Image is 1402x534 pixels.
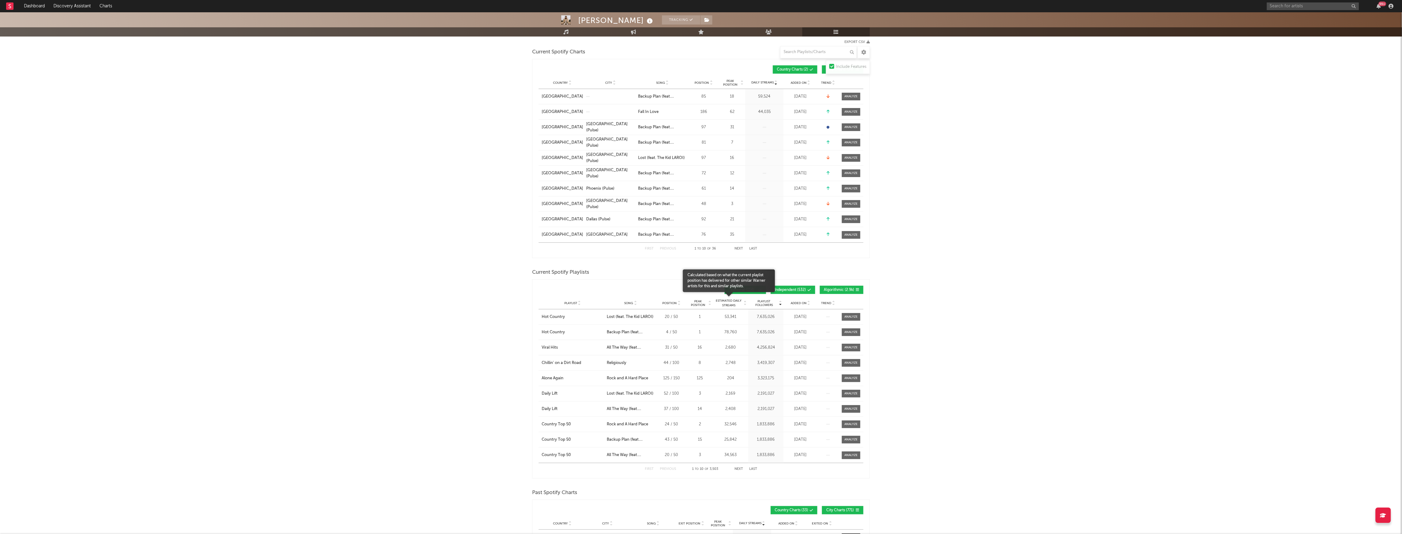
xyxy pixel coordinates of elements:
[638,140,687,146] div: Backup Plan (feat. [PERSON_NAME])
[542,170,583,176] div: [GEOGRAPHIC_DATA]
[749,247,757,250] button: Last
[542,421,571,428] div: Country Top 50
[715,437,747,443] div: 25,842
[785,314,816,320] div: [DATE]
[820,286,863,294] button: Algorithmic(2.9k)
[658,314,685,320] div: 20 / 50
[750,345,782,351] div: 4,256,824
[542,186,583,192] div: [GEOGRAPHIC_DATA]
[607,421,648,428] div: Rock and A Hard Place
[785,232,816,238] div: [DATE]
[532,489,577,497] span: Past Spotify Charts
[695,468,699,470] span: to
[638,155,685,161] div: Lost (feat. The Kid LAROI)
[542,232,583,238] a: [GEOGRAPHIC_DATA]
[586,121,635,133] div: [GEOGRAPHIC_DATA] (Pulse)
[750,329,782,335] div: 7,635,026
[821,301,831,305] span: Trend
[750,314,782,320] div: 7,635,026
[690,201,718,207] div: 48
[785,360,816,366] div: [DATE]
[542,345,604,351] a: Viral Hits
[625,301,633,305] span: Song
[688,406,711,412] div: 14
[542,216,583,222] a: [GEOGRAPHIC_DATA]
[715,391,747,397] div: 2,169
[638,155,687,161] a: Lost (feat. The Kid LAROI)
[771,506,817,514] button: Country Charts(33)
[645,467,654,471] button: First
[785,391,816,397] div: [DATE]
[708,520,728,527] span: Peak Position
[750,421,782,428] div: 1,833,886
[785,124,816,130] div: [DATE]
[660,467,676,471] button: Previous
[707,247,711,250] span: of
[607,360,626,366] div: Religiously
[688,437,711,443] div: 15
[658,391,685,397] div: 52 / 100
[688,329,711,335] div: 1
[715,345,747,351] div: 2,680
[542,201,583,207] a: [GEOGRAPHIC_DATA]
[688,345,711,351] div: 16
[564,301,577,305] span: Playlist
[586,198,635,210] a: [GEOGRAPHIC_DATA] (Pulse)
[751,80,774,85] span: Daily Streams
[690,109,718,115] div: 186
[683,273,775,289] span: Calculated based on what the current playlist position has delivered for other similar Warner art...
[553,522,568,525] span: Country
[638,109,687,115] a: Fall In Love
[542,360,604,366] a: Chillin' on a Dirt Road
[542,94,583,100] div: [GEOGRAPHIC_DATA]
[542,155,583,161] a: [GEOGRAPHIC_DATA]
[607,452,655,458] div: All The Way (feat. [PERSON_NAME])
[656,81,665,85] span: Song
[785,170,816,176] div: [DATE]
[586,167,635,179] a: [GEOGRAPHIC_DATA] (Pulse)
[542,140,583,146] a: [GEOGRAPHIC_DATA]
[715,406,747,412] div: 2,408
[785,186,816,192] div: [DATE]
[607,345,655,351] div: All The Way (feat. [PERSON_NAME])
[791,301,807,305] span: Added On
[532,269,589,276] span: Current Spotify Playlists
[553,81,568,85] span: Country
[824,288,854,292] span: Algorithmic ( 2.9k )
[775,509,808,512] span: Country Charts ( 33 )
[1267,2,1359,10] input: Search for artists
[690,140,718,146] div: 81
[658,375,685,381] div: 125 / 150
[586,152,635,164] div: [GEOGRAPHIC_DATA] (Pulse)
[690,155,718,161] div: 97
[542,345,558,351] div: Viral Hits
[638,216,687,222] div: Backup Plan (feat. [PERSON_NAME])
[750,300,778,307] span: Playlist Followers
[688,360,711,366] div: 8
[658,345,685,351] div: 31 / 50
[715,329,747,335] div: 78,760
[542,406,558,412] div: Daily Lift
[721,140,744,146] div: 7
[780,46,857,58] input: Search Playlists/Charts
[662,15,700,25] button: Tracking
[695,81,709,85] span: Position
[688,245,722,253] div: 1 10 36
[638,186,687,192] a: Backup Plan (feat. [PERSON_NAME])
[715,375,747,381] div: 204
[734,247,743,250] button: Next
[586,216,635,222] a: Dallas (Pulse)
[638,94,687,100] a: Backup Plan (feat. [PERSON_NAME])
[638,170,687,176] a: Backup Plan (feat. [PERSON_NAME])
[721,79,740,87] span: Peak Position
[721,170,744,176] div: 12
[542,421,604,428] a: Country Top 50
[586,186,614,192] div: Phoenix (Pulse)
[750,452,782,458] div: 1,833,886
[638,201,687,207] a: Backup Plan (feat. [PERSON_NAME])
[739,521,761,526] span: Daily Streams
